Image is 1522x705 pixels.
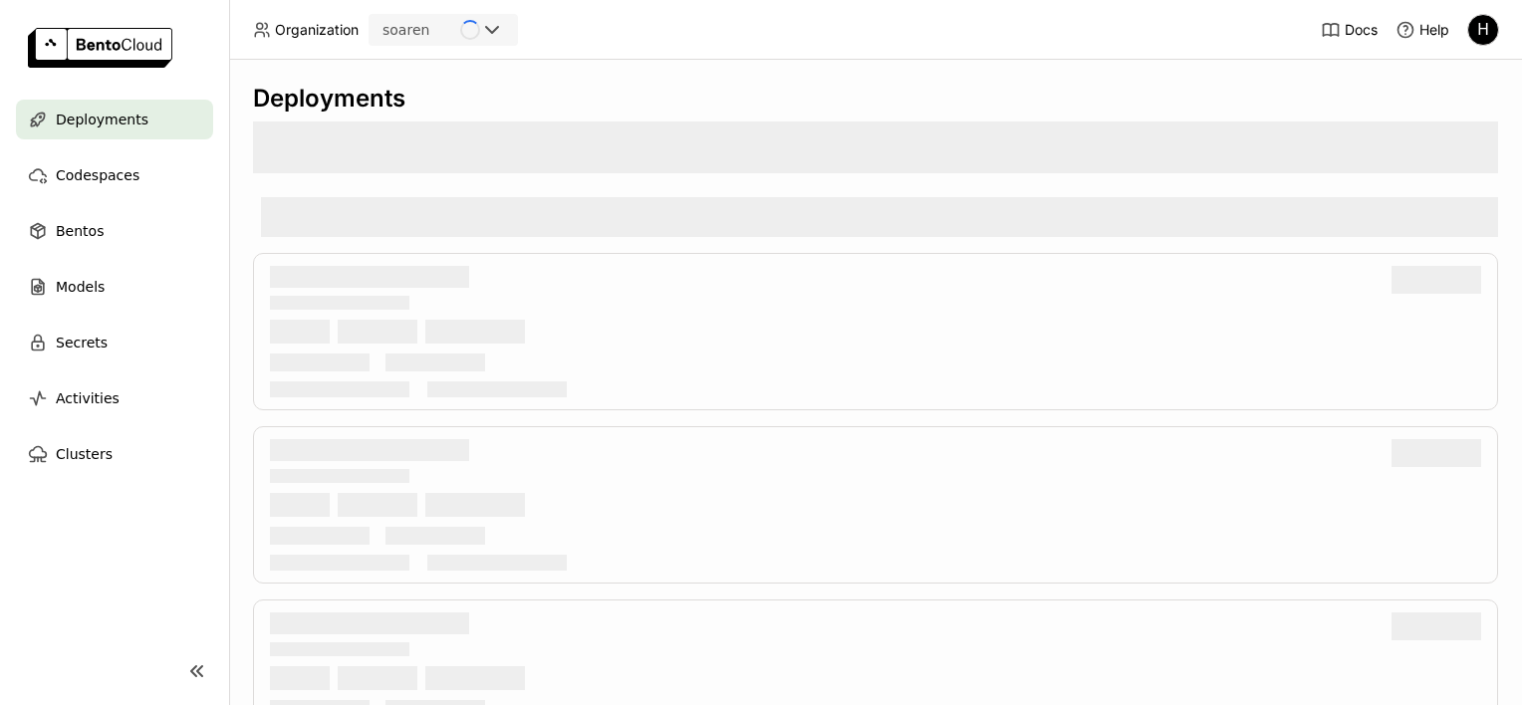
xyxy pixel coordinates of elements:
[16,267,213,307] a: Models
[56,108,148,131] span: Deployments
[275,21,359,39] span: Organization
[28,28,172,68] img: logo
[56,331,108,354] span: Secrets
[56,275,105,299] span: Models
[56,386,120,410] span: Activities
[56,442,113,466] span: Clusters
[431,21,433,41] input: Selected soaren.
[16,211,213,251] a: Bentos
[1468,15,1498,45] div: H
[1321,20,1378,40] a: Docs
[16,100,213,139] a: Deployments
[382,20,429,40] div: soaren
[1467,14,1499,46] div: h0akoisn5opggd859j2zve66u2a2
[1345,21,1378,39] span: Docs
[16,434,213,474] a: Clusters
[16,378,213,418] a: Activities
[16,155,213,195] a: Codespaces
[56,219,104,243] span: Bentos
[253,84,1498,114] div: Deployments
[1419,21,1449,39] span: Help
[56,163,139,187] span: Codespaces
[1395,20,1449,40] div: Help
[16,323,213,362] a: Secrets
